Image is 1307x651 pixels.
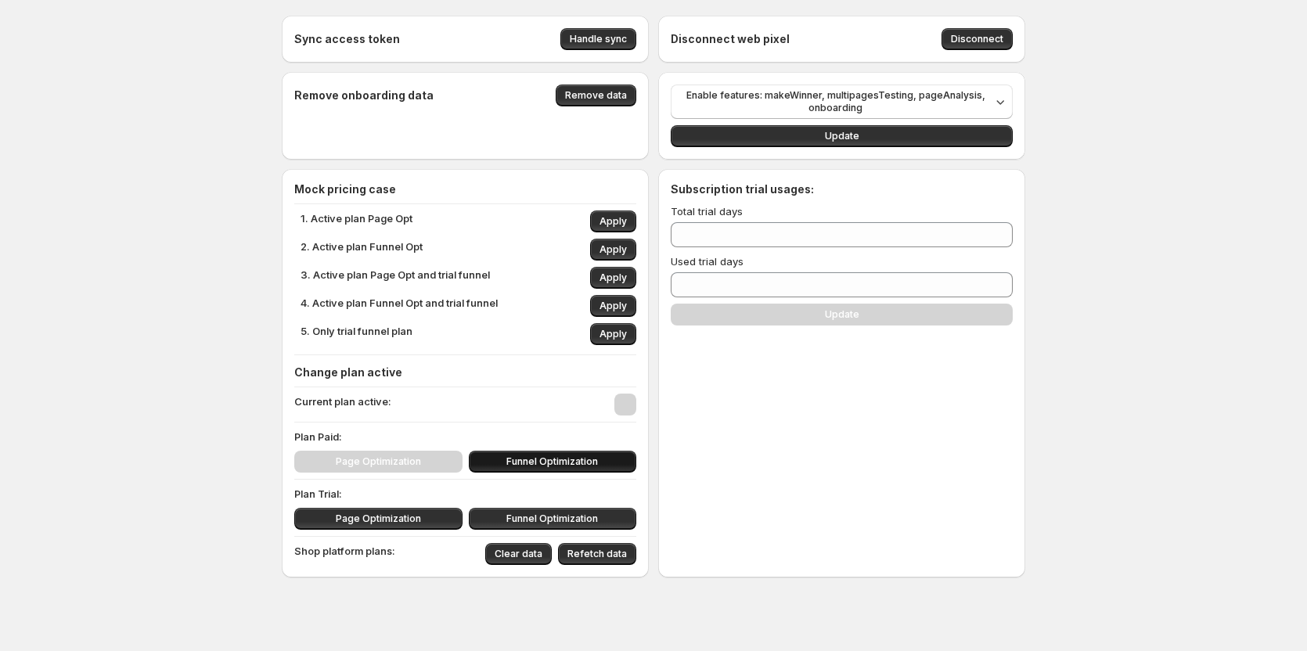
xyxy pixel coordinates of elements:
[560,28,636,50] button: Handle sync
[506,455,598,468] span: Funnel Optimization
[671,85,1013,119] button: Enable features: makeWinner, multipagesTesting, pageAnalysis, onboarding
[951,33,1003,45] span: Disconnect
[469,508,637,530] button: Funnel Optimization
[565,89,627,102] span: Remove data
[294,429,636,444] p: Plan Paid:
[495,548,542,560] span: Clear data
[942,28,1013,50] button: Disconnect
[671,182,814,197] h4: Subscription trial usages:
[294,31,400,47] h4: Sync access token
[671,31,790,47] h4: Disconnect web pixel
[294,394,391,415] p: Current plan active:
[590,267,636,289] button: Apply
[556,85,636,106] button: Remove data
[570,33,627,45] span: Handle sync
[558,543,636,565] button: Refetch data
[680,89,991,114] span: Enable features: makeWinner, multipagesTesting, pageAnalysis, onboarding
[599,300,627,312] span: Apply
[671,125,1013,147] button: Update
[671,205,743,218] span: Total trial days
[671,255,744,268] span: Used trial days
[590,295,636,317] button: Apply
[469,451,637,473] button: Funnel Optimization
[294,88,434,103] h4: Remove onboarding data
[294,486,636,502] p: Plan Trial:
[294,182,636,197] h4: Mock pricing case
[301,323,412,345] p: 5. Only trial funnel plan
[485,543,552,565] button: Clear data
[301,239,423,261] p: 2. Active plan Funnel Opt
[294,543,395,565] p: Shop platform plans:
[825,130,859,142] span: Update
[599,328,627,340] span: Apply
[590,239,636,261] button: Apply
[506,513,598,525] span: Funnel Optimization
[599,243,627,256] span: Apply
[294,365,636,380] h4: Change plan active
[301,295,498,317] p: 4. Active plan Funnel Opt and trial funnel
[599,272,627,284] span: Apply
[336,513,421,525] span: Page Optimization
[301,210,412,232] p: 1. Active plan Page Opt
[590,323,636,345] button: Apply
[294,508,463,530] button: Page Optimization
[567,548,627,560] span: Refetch data
[590,210,636,232] button: Apply
[599,215,627,228] span: Apply
[301,267,490,289] p: 3. Active plan Page Opt and trial funnel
